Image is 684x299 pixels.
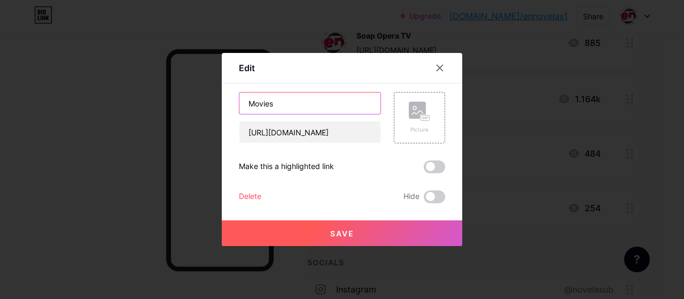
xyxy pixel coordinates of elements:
[222,220,462,246] button: Save
[330,229,354,238] span: Save
[239,160,334,173] div: Make this a highlighted link
[239,93,380,114] input: Title
[239,190,261,203] div: Delete
[409,126,430,134] div: Picture
[239,62,255,74] div: Edit
[239,121,380,143] input: URL
[403,190,419,203] span: Hide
